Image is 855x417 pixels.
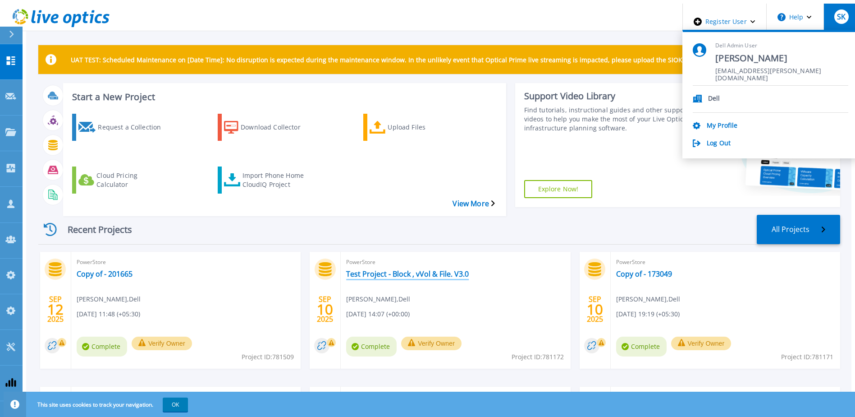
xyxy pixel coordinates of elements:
[242,352,294,362] span: Project ID: 781509
[524,106,690,133] div: Find tutorials, instructional guides and other support videos to help you make the most of your L...
[77,257,295,267] span: PowerStore
[317,306,333,313] span: 10
[346,337,397,357] span: Complete
[77,337,127,357] span: Complete
[363,114,472,141] a: Upload Files
[708,95,720,103] p: Dell
[453,199,494,208] a: View More
[132,337,192,350] button: Verify Owner
[218,114,327,141] a: Download Collector
[683,4,766,40] div: Register User
[72,92,494,102] h3: Start a New Project
[671,337,732,350] button: Verify Owner
[346,309,410,319] span: [DATE] 14:07 (+00:00)
[715,67,848,76] span: [EMAIL_ADDRESS][PERSON_NAME][DOMAIN_NAME]
[98,116,170,139] div: Request a Collection
[316,293,334,326] div: SEP 2025
[707,122,737,130] a: My Profile
[616,309,680,319] span: [DATE] 19:19 (+05:30)
[401,337,462,350] button: Verify Owner
[616,257,835,267] span: PowerStore
[524,180,593,198] a: Explore Now!
[72,167,181,194] a: Cloud Pricing Calculator
[715,52,848,65] span: [PERSON_NAME]
[586,293,604,326] div: SEP 2025
[707,139,731,148] a: Log Out
[38,218,146,241] div: Recent Projects
[715,42,848,50] span: Dell Admin User
[71,56,719,64] p: UAT TEST: Scheduled Maintenance on [Date Time]: No disruption is expected during the maintenance ...
[77,309,140,319] span: [DATE] 11:48 (+05:30)
[96,169,169,191] div: Cloud Pricing Calculator
[616,269,672,278] a: Copy of - 173049
[346,257,565,267] span: PowerStore
[77,294,141,304] span: [PERSON_NAME] , Dell
[388,116,460,139] div: Upload Files
[28,398,188,412] span: This site uses cookies to track your navigation.
[781,352,833,362] span: Project ID: 781171
[242,169,315,191] div: Import Phone Home CloudIQ Project
[767,4,823,31] button: Help
[587,306,603,313] span: 10
[241,116,313,139] div: Download Collector
[616,294,680,304] span: [PERSON_NAME] , Dell
[346,294,410,304] span: [PERSON_NAME] , Dell
[524,90,690,102] div: Support Video Library
[346,269,469,278] a: Test Project - Block , vVol & File. V3.0
[47,306,64,313] span: 12
[837,13,846,20] span: SK
[757,215,840,244] a: All Projects
[72,114,181,141] a: Request a Collection
[163,398,188,412] button: OK
[616,337,667,357] span: Complete
[47,293,64,326] div: SEP 2025
[77,269,133,278] a: Copy of - 201665
[512,352,564,362] span: Project ID: 781172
